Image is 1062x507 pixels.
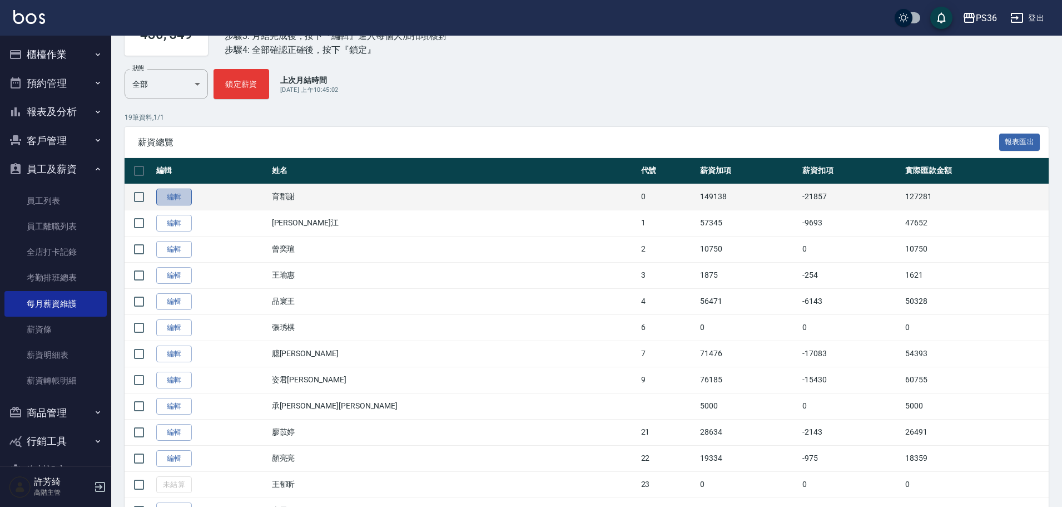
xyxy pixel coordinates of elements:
[4,368,107,393] a: 薪資轉帳明細
[800,158,902,184] th: 薪資扣項
[697,367,800,393] td: 76185
[902,288,1049,314] td: 50328
[125,69,208,99] div: 全部
[902,314,1049,341] td: 0
[902,419,1049,445] td: 26491
[697,262,800,288] td: 1875
[697,236,800,262] td: 10750
[153,158,269,184] th: 編輯
[269,210,638,236] td: [PERSON_NAME]江
[638,341,697,367] td: 7
[902,445,1049,471] td: 18359
[638,288,697,314] td: 4
[156,450,192,467] a: 編輯
[800,341,902,367] td: -17083
[4,291,107,317] a: 每月薪資維護
[13,10,45,24] img: Logo
[156,372,192,389] a: 編輯
[132,64,144,72] label: 狀態
[4,155,107,184] button: 員工及薪資
[697,314,800,341] td: 0
[697,184,800,210] td: 149138
[4,126,107,155] button: 客戶管理
[999,136,1040,147] a: 報表匯出
[125,112,1049,122] p: 19 筆資料, 1 / 1
[958,7,1001,29] button: PS36
[214,69,269,99] button: 鎖定薪資
[697,445,800,471] td: 19334
[4,398,107,427] button: 商品管理
[697,393,800,419] td: 5000
[800,445,902,471] td: -975
[269,158,638,184] th: 姓名
[800,367,902,393] td: -15430
[156,241,192,258] a: 編輯
[638,471,697,498] td: 23
[697,341,800,367] td: 71476
[697,419,800,445] td: 28634
[902,158,1049,184] th: 實際匯款金額
[156,346,192,363] a: 編輯
[34,488,91,498] p: 高階主管
[902,236,1049,262] td: 10750
[800,210,902,236] td: -9693
[638,367,697,393] td: 9
[269,471,638,498] td: 王郁昕
[1006,8,1049,28] button: 登出
[156,398,192,415] a: 編輯
[156,293,192,311] a: 編輯
[976,11,997,25] div: PS36
[902,471,1049,498] td: 0
[800,419,902,445] td: -2143
[4,214,107,239] a: 員工離職列表
[4,427,107,456] button: 行銷工具
[269,184,638,210] td: 育郡謝
[269,367,638,393] td: 姿君[PERSON_NAME]
[638,210,697,236] td: 1
[280,75,339,86] p: 上次月結時間
[269,419,638,445] td: 廖苡婷
[156,215,192,232] a: 編輯
[4,317,107,342] a: 薪資條
[34,476,91,488] h5: 許芳綺
[138,137,999,148] span: 薪資總覽
[269,236,638,262] td: 曾奕瑄
[697,158,800,184] th: 薪資加項
[269,314,638,341] td: 張琇棋
[269,288,638,314] td: 品寰王
[800,184,902,210] td: -21857
[902,210,1049,236] td: 47652
[697,471,800,498] td: 0
[638,236,697,262] td: 2
[638,419,697,445] td: 21
[800,393,902,419] td: 0
[280,86,339,93] span: [DATE] 上午10:45:02
[800,471,902,498] td: 0
[4,69,107,98] button: 預約管理
[902,341,1049,367] td: 54393
[697,210,800,236] td: 57345
[902,184,1049,210] td: 127281
[638,445,697,471] td: 22
[225,29,447,43] div: 步驟3: 月結完成後，按下『編輯』進入每個人加扣項核對
[4,40,107,69] button: 櫃檯作業
[697,288,800,314] td: 56471
[638,262,697,288] td: 3
[800,262,902,288] td: -254
[902,367,1049,393] td: 60755
[638,314,697,341] td: 6
[4,188,107,214] a: 員工列表
[156,267,192,284] a: 編輯
[800,314,902,341] td: 0
[156,424,192,441] a: 編輯
[4,456,107,485] button: 資料設定
[4,342,107,368] a: 薪資明細表
[4,265,107,291] a: 考勤排班總表
[800,236,902,262] td: 0
[800,288,902,314] td: -6143
[269,341,638,367] td: 臆[PERSON_NAME]
[9,476,31,498] img: Person
[638,184,697,210] td: 0
[999,134,1040,151] button: 報表匯出
[930,7,952,29] button: save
